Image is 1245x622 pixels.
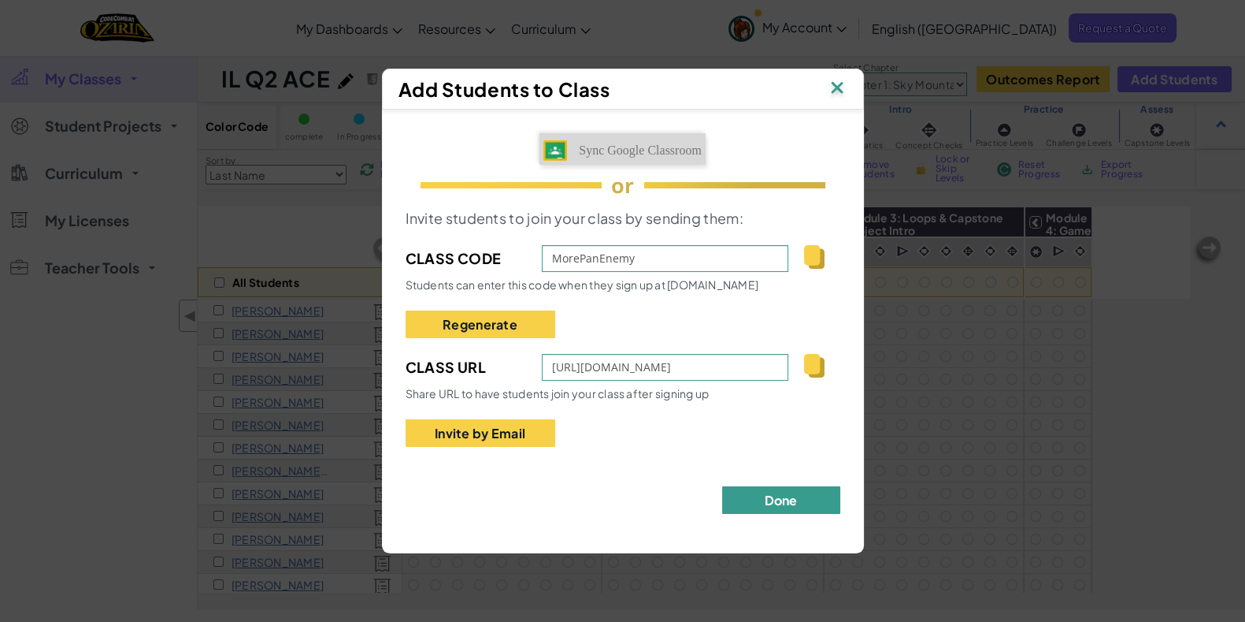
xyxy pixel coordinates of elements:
[611,173,634,199] span: or
[406,311,555,338] button: Regenerate
[406,209,743,227] span: Invite students to join your class by sending them:
[406,277,759,292] span: Students can enter this code when they sign up at [DOMAIN_NAME]
[398,77,610,101] span: Add Students to Class
[406,356,526,379] span: Class Url
[804,245,824,269] img: IconCopy.svg
[827,77,847,101] img: IconClose.svg
[406,247,526,270] span: Class Code
[579,143,702,157] span: Sync Google Classroom
[406,386,710,400] span: Share URL to have students join your class after signing up
[406,419,555,447] button: Invite by Email
[722,486,840,514] button: Done
[804,354,824,378] img: IconCopy.svg
[543,140,567,161] img: IconGoogleClassroom.svg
